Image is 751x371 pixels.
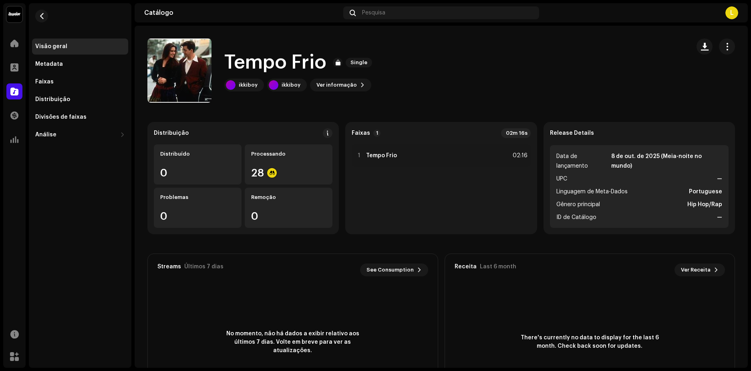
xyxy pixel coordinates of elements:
[681,262,711,278] span: Ver Receita
[717,213,722,222] strong: —
[160,151,235,157] div: Distribuído
[689,187,722,197] strong: Portuguese
[687,200,722,209] strong: Hip Hop/Rap
[480,264,516,270] div: Last 6 month
[717,174,722,184] strong: —
[362,10,385,16] span: Pesquisa
[550,130,594,136] strong: Release Details
[144,10,340,16] div: Catálogo
[282,82,300,88] div: ikkiboy
[674,264,725,276] button: Ver Receita
[32,91,128,107] re-m-nav-item: Distribuição
[239,82,258,88] div: ikkiboy
[517,334,662,351] span: There's currently no data to display for the last 6 month. Check back soon for updates.
[556,152,610,171] span: Data de lançamento
[352,130,370,136] strong: Faixas
[35,79,54,85] div: Faixas
[32,127,128,143] re-m-nav-dropdown: Análise
[346,58,372,67] span: Single
[32,39,128,55] re-m-nav-item: Visão geral
[35,61,63,67] div: Metadata
[556,213,596,222] span: ID de Catálogo
[35,43,67,50] div: Visão geral
[184,264,223,270] div: Últimos 7 dias
[160,194,235,201] div: Problemas
[157,264,181,270] div: Streams
[316,77,357,93] span: Ver informação
[373,130,381,137] p-badge: 1
[35,114,87,120] div: Divisões de faixas
[251,151,326,157] div: Processando
[6,6,22,22] img: 10370c6a-d0e2-4592-b8a2-38f444b0ca44
[366,152,397,159] strong: Tempo Frio
[251,194,326,201] div: Remoção
[611,152,722,171] strong: 8 de out. de 2025 (Meia-noite no mundo)
[501,128,531,138] div: 02m 16s
[556,200,600,209] span: Gênero principal
[32,74,128,90] re-m-nav-item: Faixas
[32,56,128,72] re-m-nav-item: Metadata
[556,174,567,184] span: UPC
[366,262,414,278] span: See Consumption
[154,130,189,136] div: Distribuição
[35,132,56,138] div: Análise
[455,264,477,270] div: Receita
[360,264,428,276] button: See Consumption
[221,330,365,355] span: No momento, não há dados a exibir relativo aos últimos 7 dias. Volte em breve para ver as atualiz...
[510,151,528,160] div: 02:16
[556,187,628,197] span: Linguagem de Meta-Dados
[32,109,128,125] re-m-nav-item: Divisões de faixas
[725,6,738,19] div: L
[310,79,371,91] button: Ver informação
[35,96,70,103] div: Distribuição
[224,50,326,75] h1: Tempo Frio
